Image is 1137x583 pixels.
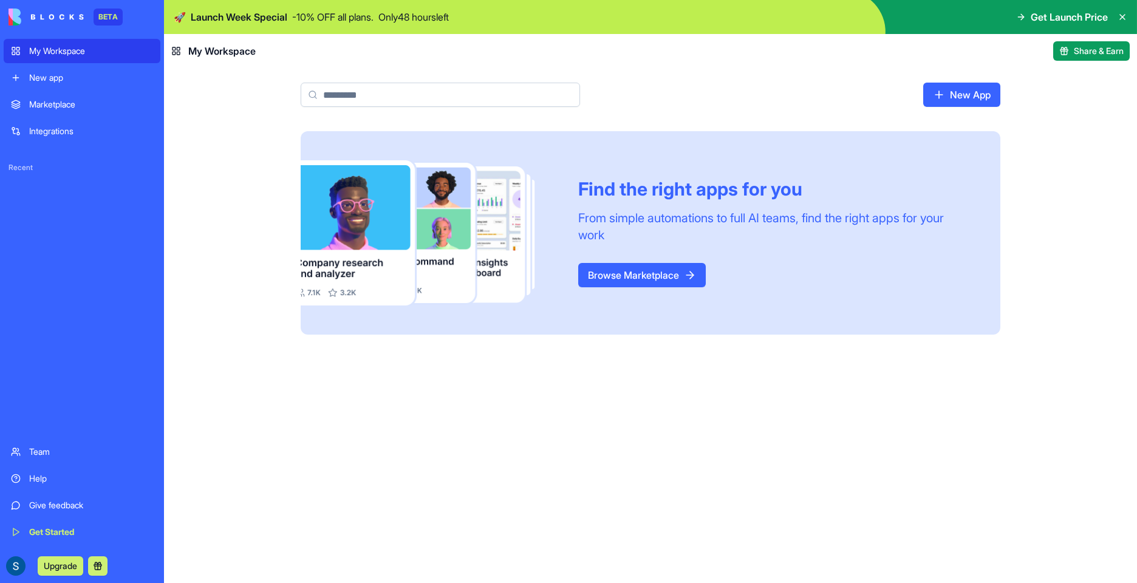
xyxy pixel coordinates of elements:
span: Get Launch Price [1031,10,1108,24]
p: - 10 % OFF all plans. [292,10,374,24]
a: Integrations [4,119,160,143]
img: logo [9,9,84,26]
div: BETA [94,9,123,26]
div: My Workspace [29,45,153,57]
a: Get Started [4,520,160,544]
span: 🚀 [174,10,186,24]
a: BETA [9,9,123,26]
p: Only 48 hours left [378,10,449,24]
span: Launch Week Special [191,10,287,24]
span: Share & Earn [1074,45,1124,57]
a: New app [4,66,160,90]
div: Find the right apps for you [578,178,971,200]
img: Frame_181_egmpey.png [301,160,559,305]
a: Marketplace [4,92,160,117]
div: New app [29,72,153,84]
button: Upgrade [38,556,83,576]
div: Help [29,472,153,485]
div: Get Started [29,526,153,538]
div: Marketplace [29,98,153,111]
div: Give feedback [29,499,153,511]
a: Browse Marketplace [578,263,706,287]
a: New App [923,83,1000,107]
span: Recent [4,163,160,172]
a: Team [4,440,160,464]
div: From simple automations to full AI teams, find the right apps for your work [578,210,971,244]
a: Upgrade [38,559,83,571]
a: Help [4,466,160,491]
button: Share & Earn [1053,41,1130,61]
img: ACg8ocItV802f8B8-I5rykIFBAw2sJlMkj6Z-edxsCS4-CujAf4sUg=s96-c [6,556,26,576]
div: Team [29,446,153,458]
span: My Workspace [188,44,256,58]
div: Integrations [29,125,153,137]
a: My Workspace [4,39,160,63]
a: Give feedback [4,493,160,517]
